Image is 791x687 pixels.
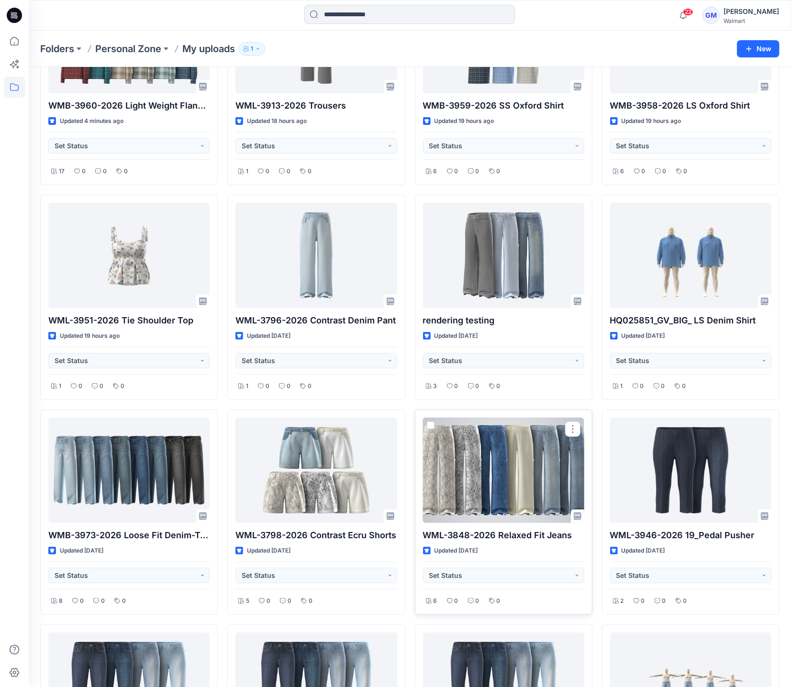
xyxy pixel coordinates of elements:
p: 8 [59,596,63,606]
p: 0 [100,381,103,391]
p: WMB-3959-2026 SS Oxford Shirt [423,99,584,112]
p: 0 [121,381,124,391]
p: 0 [641,596,645,606]
p: WML-3798-2026 Contrast Ecru Shorts [235,529,397,542]
button: 1 [239,42,265,55]
a: WML-3796-2026 Contrast Denim Pant [235,203,397,308]
p: Updated [DATE] [434,546,478,556]
p: 0 [308,166,312,177]
p: WML-3946-2026 19_Pedal Pusher [610,529,771,542]
p: 0 [122,596,126,606]
div: [PERSON_NAME] [724,6,779,17]
p: 3 [434,381,437,391]
p: Updated [DATE] [434,331,478,341]
p: Updated 19 hours ago [60,331,120,341]
p: 0 [78,381,82,391]
p: 0 [497,596,501,606]
a: Personal Zone [95,42,161,55]
p: Updated 4 minutes ago [60,116,123,126]
p: 0 [455,166,458,177]
p: 0 [82,166,86,177]
p: WMB-3973-2026 Loose Fit Denim-Test [48,529,210,542]
p: 0 [663,166,667,177]
p: 0 [497,166,501,177]
p: Updated [DATE] [622,546,665,556]
a: HQ025851_GV_BIG_ LS Denim Shirt [610,203,771,308]
p: 0 [101,596,105,606]
p: 1 [246,381,248,391]
span: 22 [683,8,693,16]
p: 0 [455,381,458,391]
p: 6 [434,166,437,177]
p: WML-3913-2026 Trousers [235,99,397,112]
p: 1 [59,381,61,391]
p: 0 [682,381,686,391]
p: WML-3848-2026 Relaxed Fit Jeans [423,529,584,542]
a: WML-3946-2026 19_Pedal Pusher [610,418,771,523]
p: 0 [683,596,687,606]
p: 0 [662,596,666,606]
p: My uploads [182,42,235,55]
p: Updated 19 hours ago [622,116,681,126]
p: 0 [308,381,312,391]
p: 0 [266,381,269,391]
p: HQ025851_GV_BIG_ LS Denim Shirt [610,314,771,327]
p: 0 [103,166,107,177]
a: WML-3951-2026 Tie Shoulder Top [48,203,210,308]
p: 0 [640,381,644,391]
p: 0 [266,166,269,177]
a: WML-3848-2026 Relaxed Fit Jeans [423,418,584,523]
a: rendering testing [423,203,584,308]
p: 0 [476,596,479,606]
p: 0 [684,166,688,177]
p: 2 [621,596,624,606]
p: 0 [497,381,501,391]
p: 0 [124,166,128,177]
p: 0 [476,381,479,391]
p: WMB-3960-2026 Light Weight Flannel LS Shirt [48,99,210,112]
p: 6 [621,166,624,177]
p: 0 [80,596,84,606]
a: WMB-3973-2026 Loose Fit Denim-Test [48,418,210,523]
p: 0 [287,381,290,391]
p: Updated [DATE] [247,331,290,341]
p: WML-3951-2026 Tie Shoulder Top [48,314,210,327]
p: WML-3796-2026 Contrast Denim Pant [235,314,397,327]
div: GM [702,7,720,24]
p: rendering testing [423,314,584,327]
button: New [737,40,780,57]
a: Folders [40,42,74,55]
p: Updated 18 hours ago [247,116,307,126]
p: Updated [DATE] [622,331,665,341]
p: 5 [246,596,249,606]
div: Walmart [724,17,779,24]
p: 1 [251,44,253,54]
p: Updated 19 hours ago [434,116,494,126]
p: 0 [309,596,312,606]
p: Updated [DATE] [247,546,290,556]
p: 0 [642,166,646,177]
p: 6 [434,596,437,606]
p: 0 [476,166,479,177]
p: 1 [246,166,248,177]
p: 1 [621,381,623,391]
a: WML-3798-2026 Contrast Ecru Shorts [235,418,397,523]
p: 17 [59,166,65,177]
p: 0 [288,596,291,606]
p: WMB-3958-2026 LS Oxford Shirt [610,99,771,112]
p: 0 [661,381,665,391]
p: Updated [DATE] [60,546,103,556]
p: 0 [287,166,290,177]
p: 0 [267,596,270,606]
p: 0 [455,596,458,606]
